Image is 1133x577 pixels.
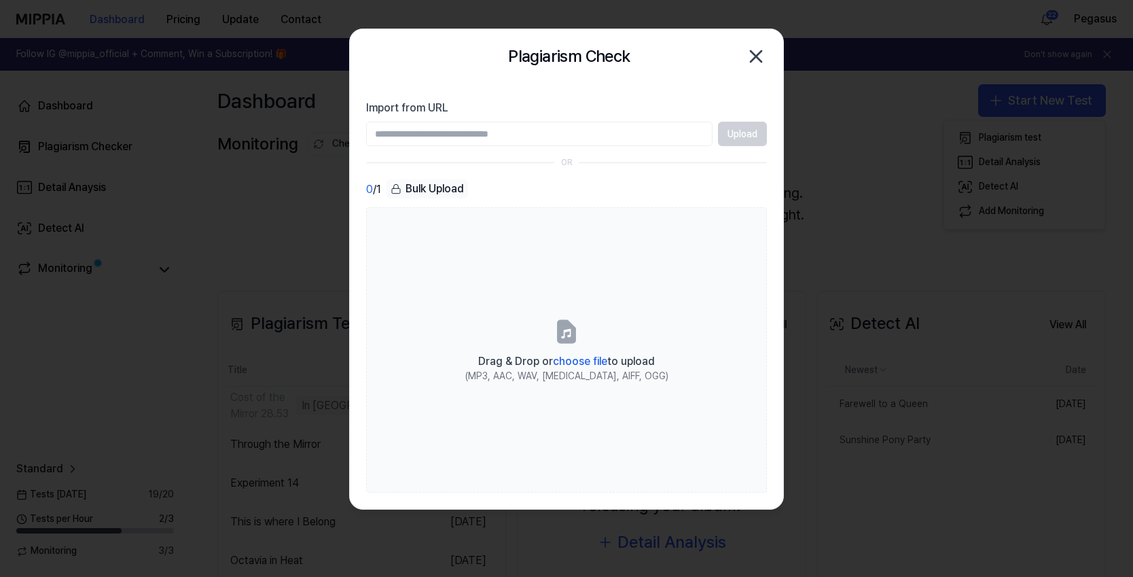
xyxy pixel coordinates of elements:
div: / 1 [366,179,381,199]
button: Bulk Upload [386,179,468,199]
h2: Plagiarism Check [508,43,630,69]
div: (MP3, AAC, WAV, [MEDICAL_DATA], AIFF, OGG) [465,370,668,383]
span: Drag & Drop or to upload [478,355,655,368]
div: Bulk Upload [386,179,468,198]
div: OR [561,157,573,169]
span: choose file [553,355,607,368]
label: Import from URL [366,100,767,116]
span: 0 [366,181,373,198]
